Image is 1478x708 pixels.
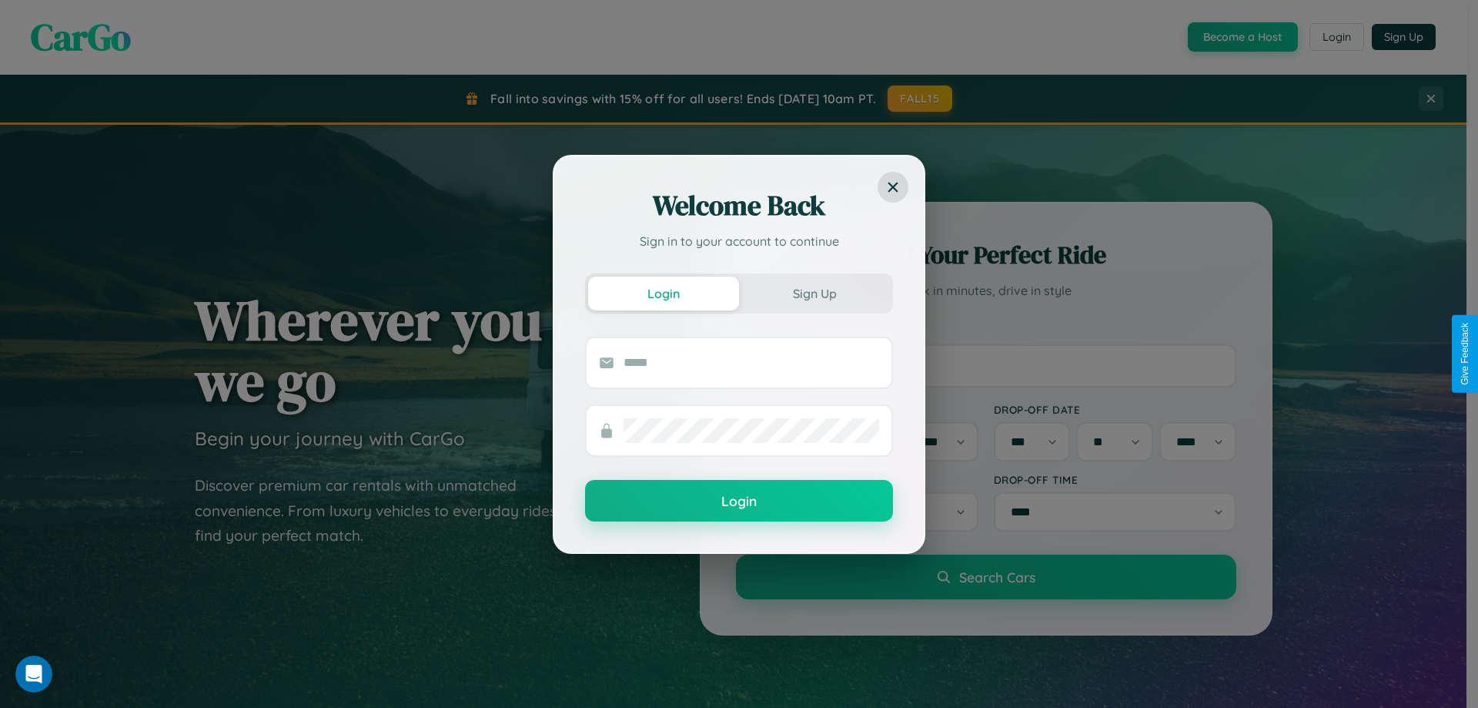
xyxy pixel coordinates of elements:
[588,277,739,310] button: Login
[15,656,52,693] iframe: Intercom live chat
[585,232,893,250] p: Sign in to your account to continue
[1460,323,1470,385] div: Give Feedback
[739,277,890,310] button: Sign Up
[585,480,893,522] button: Login
[585,187,893,224] h2: Welcome Back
